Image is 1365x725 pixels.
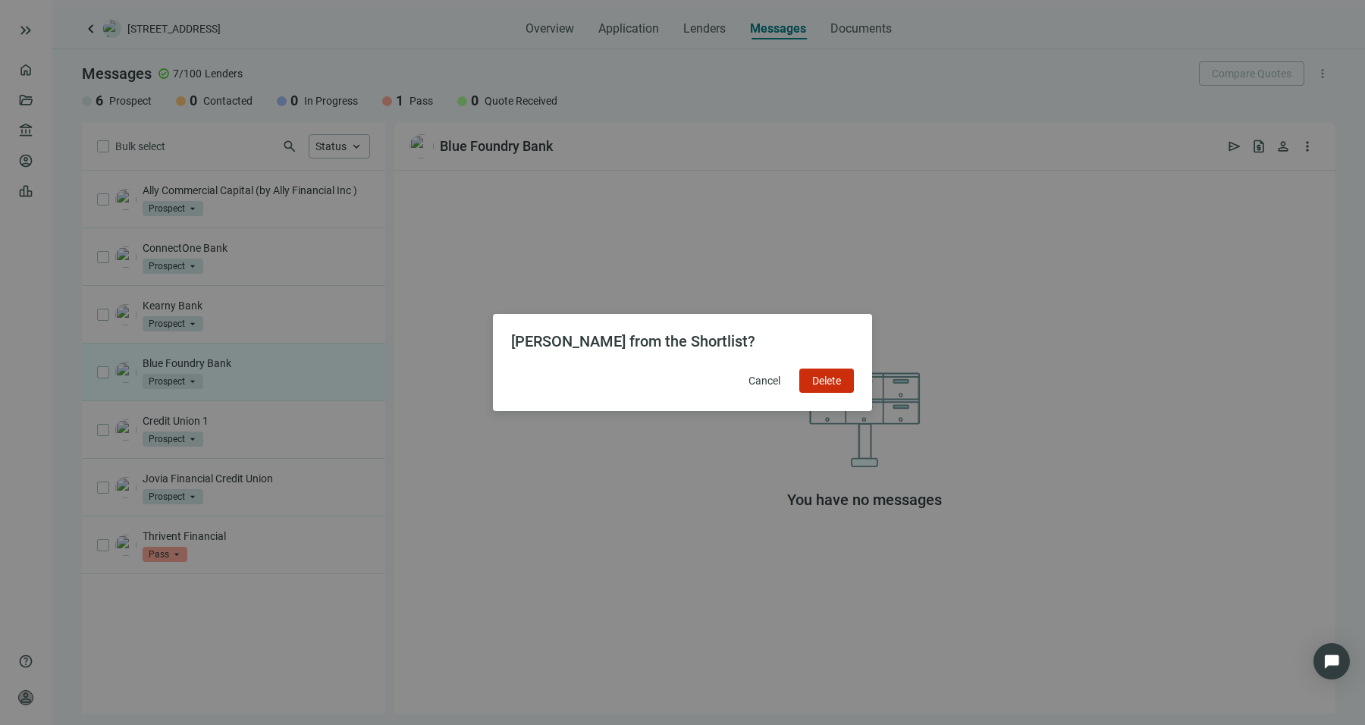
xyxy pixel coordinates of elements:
button: Cancel [736,369,793,393]
button: Delete [799,369,854,393]
div: Open Intercom Messenger [1313,643,1350,679]
span: Delete [812,375,841,387]
span: Cancel [748,375,780,387]
h2: [PERSON_NAME] from the Shortlist? [511,332,854,350]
